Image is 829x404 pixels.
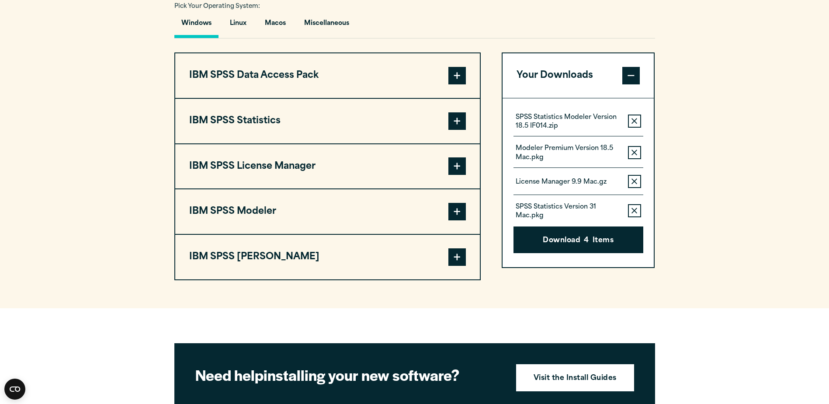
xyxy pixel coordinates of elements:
[175,189,480,234] button: IBM SPSS Modeler
[513,226,643,254] button: Download4Items
[195,365,501,385] h2: installing your new software?
[503,53,654,98] button: Your Downloads
[503,98,654,268] div: Your Downloads
[516,178,607,187] p: License Manager 9.9 Mac.gz
[195,364,264,385] strong: Need help
[174,3,260,9] span: Pick Your Operating System:
[175,99,480,143] button: IBM SPSS Statistics
[175,53,480,98] button: IBM SPSS Data Access Pack
[297,13,356,38] button: Miscellaneous
[516,364,634,391] a: Visit the Install Guides
[4,379,25,400] button: Open CMP widget
[516,113,621,131] p: SPSS Statistics Modeler Version 18.5 IF014.zip
[516,203,621,220] p: SPSS Statistics Version 31 Mac.pkg
[174,13,219,38] button: Windows
[516,144,621,162] p: Modeler Premium Version 18.5 Mac.pkg
[258,13,293,38] button: Macos
[175,235,480,279] button: IBM SPSS [PERSON_NAME]
[584,235,589,247] span: 4
[534,373,617,384] strong: Visit the Install Guides
[175,144,480,189] button: IBM SPSS License Manager
[223,13,253,38] button: Linux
